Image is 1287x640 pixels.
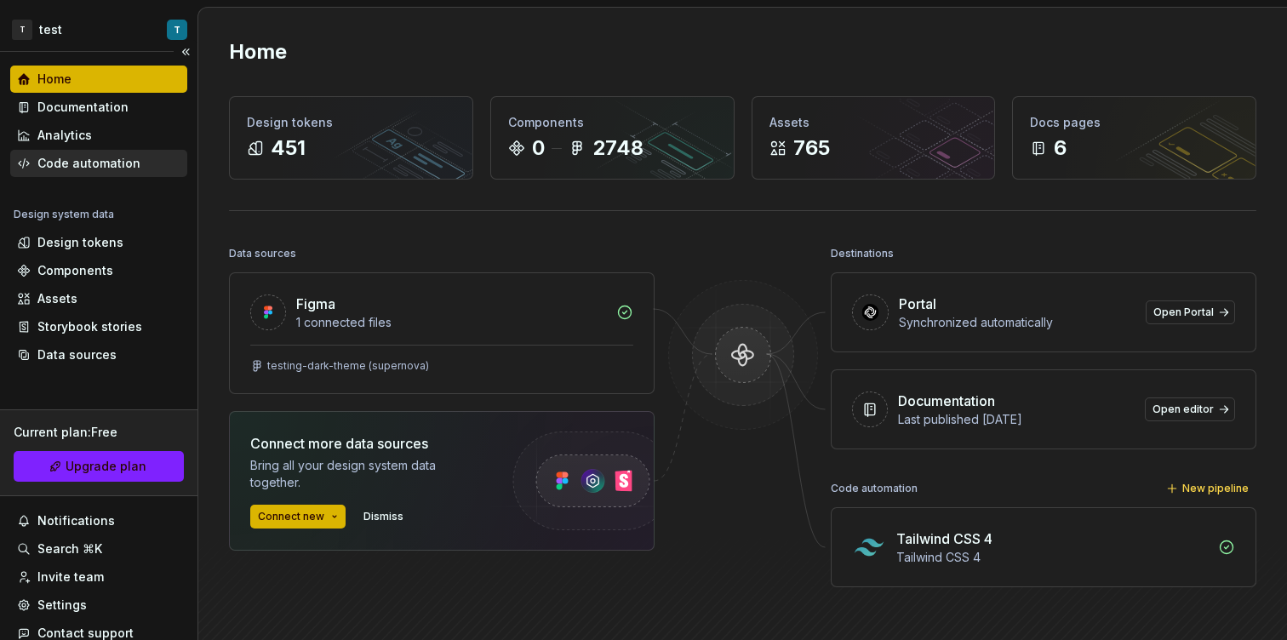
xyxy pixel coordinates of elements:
div: T [174,23,180,37]
div: Components [37,262,113,279]
span: Connect new [258,510,324,523]
div: Invite team [37,569,104,586]
div: Bring all your design system data together. [250,457,480,491]
div: Settings [37,597,87,614]
div: Synchronized automatically [899,314,1135,331]
a: Settings [10,591,187,619]
div: Components [508,114,717,131]
div: Portal [899,294,936,314]
div: Storybook stories [37,318,142,335]
div: Connect more data sources [250,433,480,454]
a: Analytics [10,122,187,149]
div: Documentation [898,391,995,411]
div: Tailwind CSS 4 [896,529,992,549]
div: 6 [1054,134,1067,162]
button: Connect new [250,505,346,529]
div: Design tokens [37,234,123,251]
div: Docs pages [1030,114,1238,131]
span: Dismiss [363,510,403,523]
button: Collapse sidebar [174,40,197,64]
span: Open Portal [1153,306,1214,319]
span: Upgrade plan [66,458,146,475]
a: Assets765 [752,96,996,180]
div: Home [37,71,71,88]
a: Data sources [10,341,187,369]
h2: Home [229,38,287,66]
a: Open editor [1145,397,1235,421]
button: TtestT [3,11,194,48]
div: test [39,21,62,38]
div: Last published [DATE] [898,411,1135,428]
div: Notifications [37,512,115,529]
div: Design tokens [247,114,455,131]
div: Figma [296,294,335,314]
div: Tailwind CSS 4 [896,549,1208,566]
a: Invite team [10,563,187,591]
button: Notifications [10,507,187,534]
span: Open editor [1153,403,1214,416]
button: New pipeline [1161,477,1256,500]
div: Data sources [37,346,117,363]
a: Home [10,66,187,93]
a: Design tokens451 [229,96,473,180]
div: Data sources [229,242,296,266]
div: Assets [37,290,77,307]
div: Search ⌘K [37,540,102,557]
div: 0 [532,134,545,162]
div: Current plan : Free [14,424,184,441]
a: Open Portal [1146,300,1235,324]
div: Code automation [37,155,140,172]
div: T [12,20,32,40]
a: Code automation [10,150,187,177]
div: 2748 [592,134,643,162]
a: Figma1 connected filestesting-dark-theme (supernova) [229,272,655,394]
div: Destinations [831,242,894,266]
a: Design tokens [10,229,187,256]
a: Components02748 [490,96,735,180]
div: Design system data [14,208,114,221]
div: Code automation [831,477,918,500]
span: New pipeline [1182,482,1249,495]
div: 1 connected files [296,314,606,331]
div: testing-dark-theme (supernova) [267,359,429,373]
a: Assets [10,285,187,312]
button: Dismiss [356,505,411,529]
a: Storybook stories [10,313,187,340]
button: Search ⌘K [10,535,187,563]
a: Documentation [10,94,187,121]
div: Documentation [37,99,129,116]
div: Assets [769,114,978,131]
div: 451 [271,134,306,162]
a: Components [10,257,187,284]
a: Docs pages6 [1012,96,1256,180]
div: Analytics [37,127,92,144]
div: 765 [793,134,830,162]
button: Upgrade plan [14,451,184,482]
